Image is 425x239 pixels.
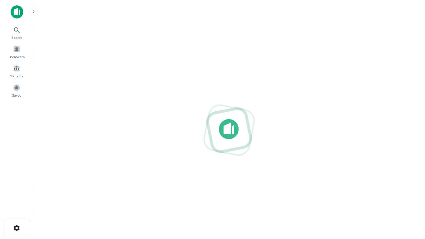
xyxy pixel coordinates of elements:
a: Contacts [2,62,31,80]
img: capitalize-icon.png [11,5,23,19]
a: Saved [2,81,31,99]
iframe: Chat Widget [392,165,425,197]
a: Borrowers [2,43,31,61]
span: Search [11,35,22,40]
span: Contacts [10,73,23,79]
span: Borrowers [9,54,25,59]
span: Saved [12,93,22,98]
a: Search [2,24,31,41]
